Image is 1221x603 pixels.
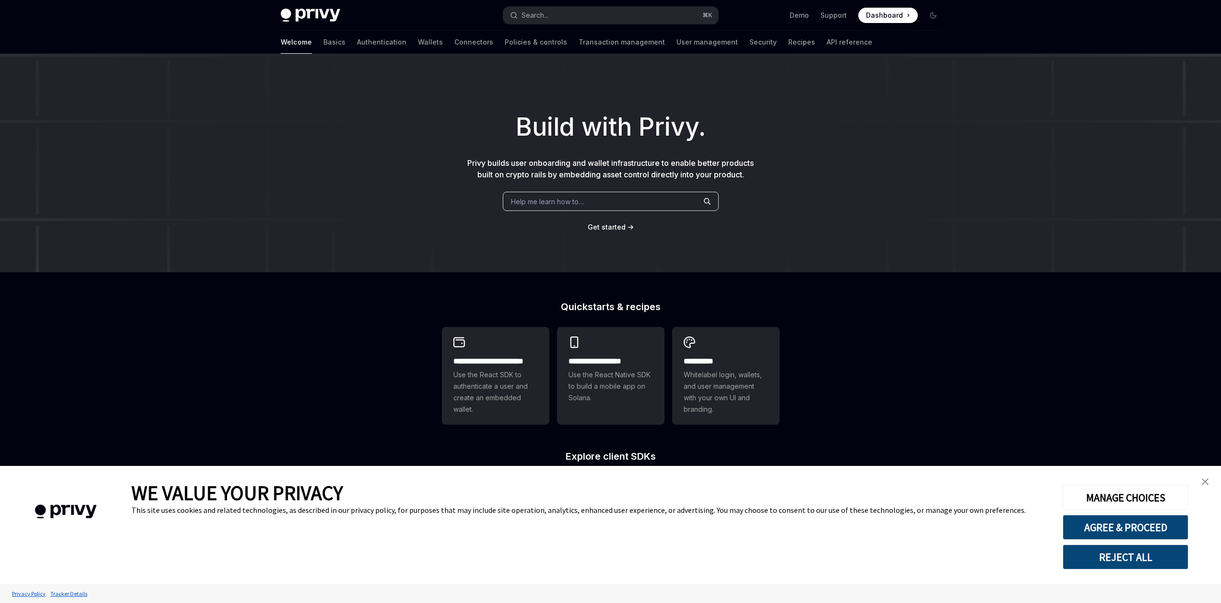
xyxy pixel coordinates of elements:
[702,12,712,19] span: ⌘ K
[442,302,780,312] h2: Quickstarts & recipes
[1202,478,1209,485] img: close banner
[1063,545,1188,569] button: REJECT ALL
[418,31,443,54] a: Wallets
[579,31,665,54] a: Transaction management
[10,585,48,602] a: Privacy Policy
[281,9,340,22] img: dark logo
[454,31,493,54] a: Connectors
[357,31,406,54] a: Authentication
[588,222,626,232] a: Get started
[505,31,567,54] a: Policies & controls
[749,31,777,54] a: Security
[15,108,1206,146] h1: Build with Privy.
[569,369,653,404] span: Use the React Native SDK to build a mobile app on Solana.
[522,10,548,21] div: Search...
[281,31,312,54] a: Welcome
[672,327,780,425] a: **** *****Whitelabel login, wallets, and user management with your own UI and branding.
[684,369,768,415] span: Whitelabel login, wallets, and user management with your own UI and branding.
[788,31,815,54] a: Recipes
[467,158,754,179] span: Privy builds user onboarding and wallet infrastructure to enable better products built on crypto ...
[48,585,90,602] a: Tracker Details
[131,480,343,505] span: WE VALUE YOUR PRIVACY
[676,31,738,54] a: User management
[1063,485,1188,510] button: MANAGE CHOICES
[820,11,847,20] a: Support
[827,31,872,54] a: API reference
[557,327,664,425] a: **** **** **** ***Use the React Native SDK to build a mobile app on Solana.
[453,369,538,415] span: Use the React SDK to authenticate a user and create an embedded wallet.
[866,11,903,20] span: Dashboard
[511,197,584,207] span: Help me learn how to…
[442,452,780,461] h2: Explore client SDKs
[503,7,718,24] button: Search...⌘K
[588,223,626,231] span: Get started
[925,8,941,23] button: Toggle dark mode
[1196,472,1215,491] a: close banner
[1063,515,1188,540] button: AGREE & PROCEED
[131,505,1048,515] div: This site uses cookies and related technologies, as described in our privacy policy, for purposes...
[14,491,117,533] img: company logo
[790,11,809,20] a: Demo
[858,8,918,23] a: Dashboard
[323,31,345,54] a: Basics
